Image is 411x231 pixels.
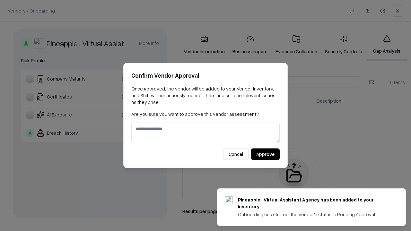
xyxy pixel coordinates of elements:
p: Are you sure you want to approve this vendor assessment? [131,111,280,117]
div: Pineapple | Virtual Assistant Agency has been added to your inventory [238,196,390,210]
button: Approve [251,149,280,160]
button: Cancel [223,149,249,160]
div: Onboarding has started, the vendor's status is Pending Approval. [238,211,390,218]
img: trypineapple.com [225,196,233,204]
h2: Confirm Vendor Approval [131,71,280,80]
p: Once approved, the vendor will be added to your Vendor Inventory, and Shift will continuously mon... [131,85,280,106]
